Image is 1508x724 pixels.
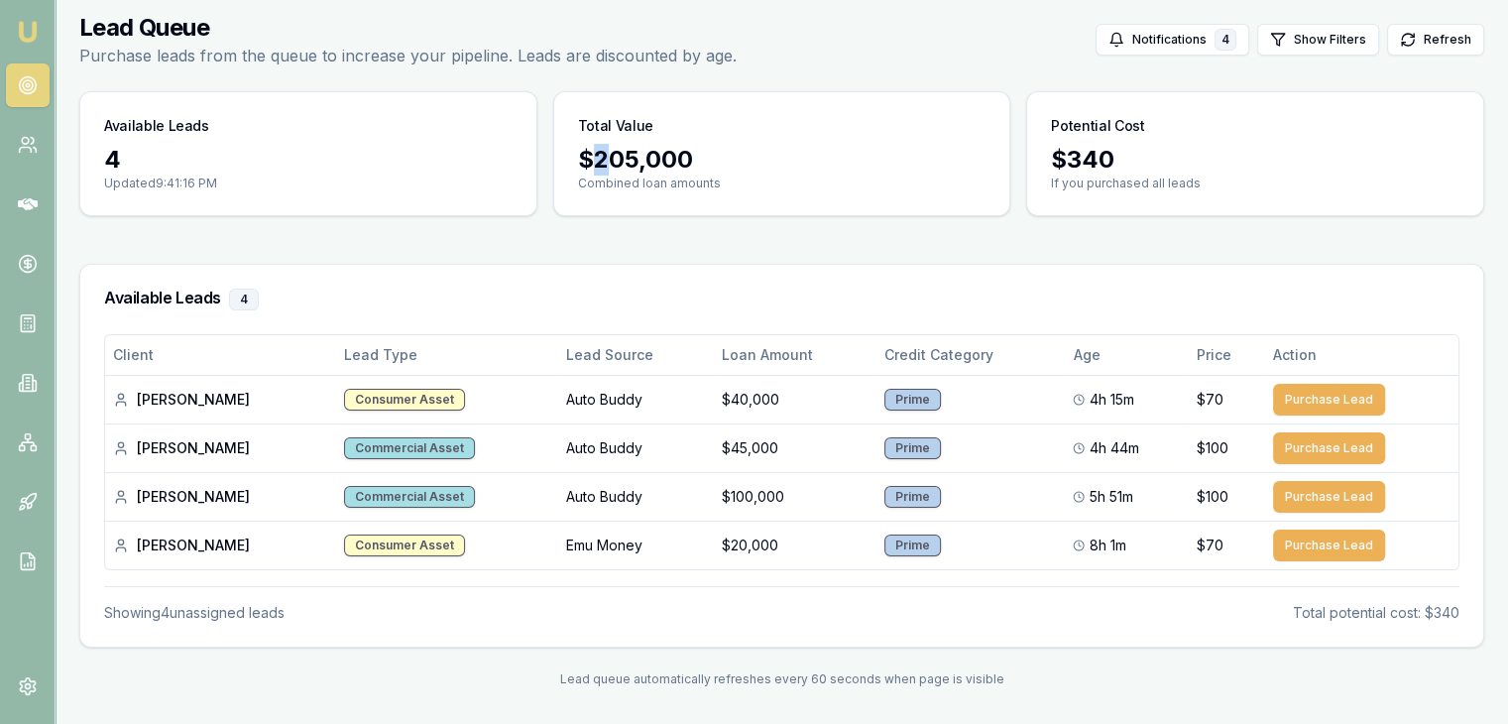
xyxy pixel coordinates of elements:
[558,335,714,375] th: Lead Source
[79,44,737,67] p: Purchase leads from the queue to increase your pipeline. Leads are discounted by age.
[714,521,875,569] td: $20,000
[1197,438,1228,458] span: $100
[1273,481,1385,513] button: Purchase Lead
[1089,390,1133,410] span: 4h 15m
[344,486,475,508] div: Commercial Asset
[714,375,875,423] td: $40,000
[1051,116,1144,136] h3: Potential Cost
[714,472,875,521] td: $100,000
[1273,384,1385,416] button: Purchase Lead
[578,116,653,136] h3: Total Value
[229,289,259,310] div: 4
[79,12,737,44] h1: Lead Queue
[1051,176,1459,191] p: If you purchased all leads
[1089,438,1138,458] span: 4h 44m
[1293,603,1459,623] div: Total potential cost: $340
[714,423,875,472] td: $45,000
[105,335,336,375] th: Client
[1273,432,1385,464] button: Purchase Lead
[1197,536,1223,555] span: $70
[1265,335,1458,375] th: Action
[1215,29,1236,51] div: 4
[1051,144,1459,176] div: $ 340
[884,486,941,508] div: Prime
[558,375,714,423] td: Auto Buddy
[876,335,1066,375] th: Credit Category
[1189,335,1265,375] th: Price
[558,521,714,569] td: Emu Money
[1197,390,1223,410] span: $70
[578,144,986,176] div: $ 205,000
[344,535,465,556] div: Consumer Asset
[884,389,941,411] div: Prime
[1273,530,1385,561] button: Purchase Lead
[113,536,328,555] div: [PERSON_NAME]
[104,176,513,191] p: Updated 9:41:16 PM
[1065,335,1188,375] th: Age
[558,423,714,472] td: Auto Buddy
[558,472,714,521] td: Auto Buddy
[336,335,558,375] th: Lead Type
[113,487,328,507] div: [PERSON_NAME]
[344,437,475,459] div: Commercial Asset
[104,289,1459,310] h3: Available Leads
[578,176,986,191] p: Combined loan amounts
[104,116,209,136] h3: Available Leads
[1089,487,1132,507] span: 5h 51m
[104,603,285,623] div: Showing 4 unassigned lead s
[79,671,1484,687] div: Lead queue automatically refreshes every 60 seconds when page is visible
[16,20,40,44] img: emu-icon-u.png
[1257,24,1379,56] button: Show Filters
[1096,24,1249,56] button: Notifications4
[714,335,875,375] th: Loan Amount
[113,438,328,458] div: [PERSON_NAME]
[1387,24,1484,56] button: Refresh
[1089,536,1125,555] span: 8h 1m
[104,144,513,176] div: 4
[884,535,941,556] div: Prime
[1197,487,1228,507] span: $100
[884,437,941,459] div: Prime
[344,389,465,411] div: Consumer Asset
[113,390,328,410] div: [PERSON_NAME]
